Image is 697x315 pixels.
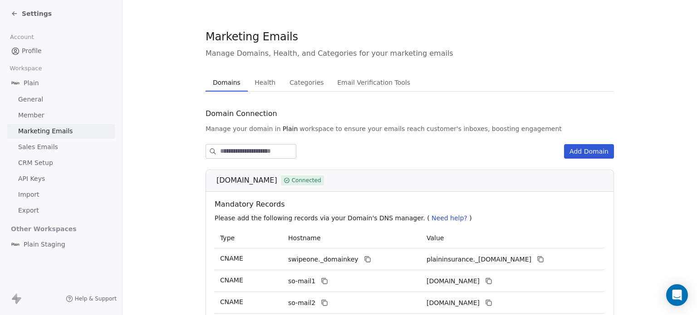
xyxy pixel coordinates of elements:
[283,124,298,133] span: Plain
[22,9,52,18] span: Settings
[427,298,480,308] span: plaininsurance2.swipeone.email
[292,176,321,184] span: Connected
[288,298,315,308] span: so-mail2
[11,9,52,18] a: Settings
[251,76,279,89] span: Health
[220,255,243,262] span: CNAME
[220,233,277,243] p: Type
[18,174,45,184] span: API Keys
[24,78,39,87] span: Plain
[7,155,115,170] a: CRM Setup
[18,158,53,168] span: CRM Setup
[334,76,414,89] span: Email Verification Tools
[18,126,73,136] span: Marketing Emails
[18,206,39,215] span: Export
[7,222,80,236] span: Other Workspaces
[288,255,358,264] span: swipeone._domainkey
[7,92,115,107] a: General
[7,140,115,155] a: Sales Emails
[220,276,243,284] span: CNAME
[6,30,38,44] span: Account
[11,78,20,87] img: Plain-Logo-Tile.png
[427,234,444,242] span: Value
[24,240,65,249] span: Plain Staging
[666,284,688,306] div: Open Intercom Messenger
[22,46,42,56] span: Profile
[209,76,244,89] span: Domains
[427,255,531,264] span: plaininsurance._domainkey.swipeone.email
[220,298,243,305] span: CNAME
[206,124,281,133] span: Manage your domain in
[75,295,117,302] span: Help & Support
[6,62,46,75] span: Workspace
[427,124,562,133] span: customer's inboxes, boosting engagement
[299,124,425,133] span: workspace to ensure your emails reach
[7,124,115,139] a: Marketing Emails
[288,276,315,286] span: so-mail1
[7,203,115,218] a: Export
[432,214,467,222] span: Need help?
[7,44,115,58] a: Profile
[288,234,321,242] span: Hostname
[18,95,43,104] span: General
[564,144,614,159] button: Add Domain
[215,199,609,210] span: Mandatory Records
[286,76,327,89] span: Categories
[66,295,117,302] a: Help & Support
[7,171,115,186] a: API Keys
[11,240,20,249] img: Plain-Logo-Tile.png
[7,187,115,202] a: Import
[216,175,277,186] span: [DOMAIN_NAME]
[206,108,277,119] span: Domain Connection
[18,111,44,120] span: Member
[7,108,115,123] a: Member
[206,48,614,59] span: Manage Domains, Health, and Categories for your marketing emails
[18,190,39,199] span: Import
[18,142,58,152] span: Sales Emails
[427,276,480,286] span: plaininsurance1.swipeone.email
[206,30,298,44] span: Marketing Emails
[215,213,609,223] p: Please add the following records via your Domain's DNS manager. ( )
